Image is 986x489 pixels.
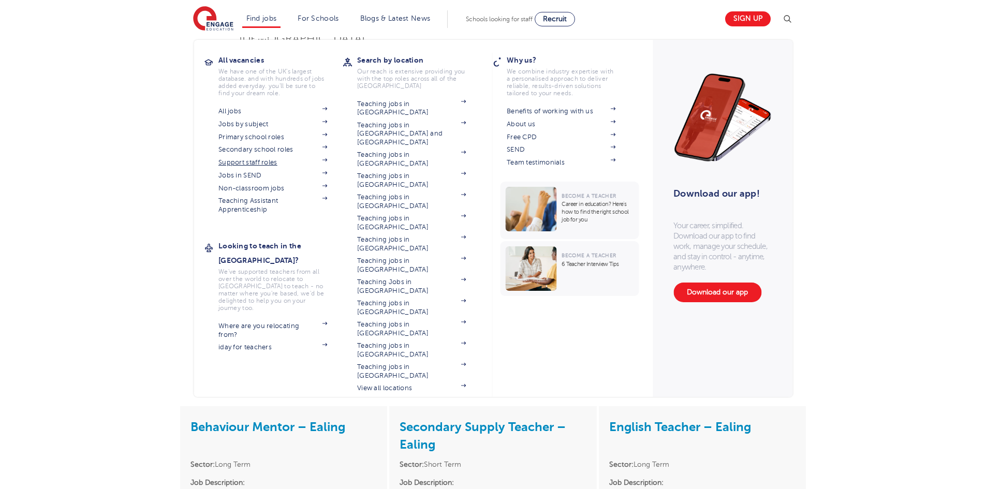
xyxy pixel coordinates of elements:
strong: Job Description: [190,479,245,486]
a: Teaching jobs in [GEOGRAPHIC_DATA] [357,235,466,253]
p: We combine industry expertise with a personalised approach to deliver reliable, results-driven so... [507,68,615,97]
a: Blogs & Latest News [360,14,431,22]
a: Find jobs [246,14,277,22]
a: Recruit [535,12,575,26]
a: All vacanciesWe have one of the UK's largest database. and with hundreds of jobs added everyday. ... [218,53,343,97]
p: We have one of the UK's largest database. and with hundreds of jobs added everyday. you'll be sur... [218,68,327,97]
span: Become a Teacher [562,193,616,199]
li: Long Term [190,458,377,470]
a: Teaching jobs in [GEOGRAPHIC_DATA] [357,320,466,337]
a: Teaching jobs in [GEOGRAPHIC_DATA] [357,342,466,359]
a: Jobs in SEND [218,171,327,180]
li: Short Term [400,458,586,470]
strong: Sector: [190,461,215,468]
a: Free CPD [507,133,615,141]
span: Schools looking for staff [466,16,533,23]
a: Search by locationOur reach is extensive providing you with the top roles across all of the [GEOG... [357,53,481,90]
a: Teaching jobs in [GEOGRAPHIC_DATA] [357,151,466,168]
strong: Sector: [400,461,424,468]
strong: Job Description: [609,479,664,486]
strong: Job Description: [400,479,454,486]
a: Secondary school roles [218,145,327,154]
a: Benefits of working with us [507,107,615,115]
h3: Looking to teach in the [GEOGRAPHIC_DATA]? [218,239,343,268]
a: All jobs [218,107,327,115]
a: Teaching Assistant Apprenticeship [218,197,327,214]
a: Jobs by subject [218,120,327,128]
a: About us [507,120,615,128]
h3: All vacancies [218,53,343,67]
a: Teaching jobs in [GEOGRAPHIC_DATA] [357,299,466,316]
p: 6 Teacher Interview Tips [562,260,634,268]
a: Teaching jobs in [GEOGRAPHIC_DATA] [357,172,466,189]
a: Teaching jobs in [GEOGRAPHIC_DATA] [357,193,466,210]
a: Teaching jobs in [GEOGRAPHIC_DATA] [357,100,466,117]
h3: Search by location [357,53,481,67]
a: Teaching jobs in [GEOGRAPHIC_DATA] [357,257,466,274]
a: Why us?We combine industry expertise with a personalised approach to deliver reliable, results-dr... [507,53,631,97]
a: Where are you relocating from? [218,322,327,339]
a: Behaviour Mentor – Ealing [190,420,345,434]
a: Teaching jobs in [GEOGRAPHIC_DATA] and [GEOGRAPHIC_DATA] [357,121,466,146]
p: We've supported teachers from all over the world to relocate to [GEOGRAPHIC_DATA] to teach - no m... [218,268,327,312]
li: Long Term [609,458,796,470]
a: Download our app [673,283,761,302]
p: Your career, simplified. Download our app to find work, manage your schedule, and stay in control... [673,220,772,272]
p: Our reach is extensive providing you with the top roles across all of the [GEOGRAPHIC_DATA] [357,68,466,90]
img: Engage Education [193,6,233,32]
a: Team testimonials [507,158,615,167]
a: Support staff roles [218,158,327,167]
span: Recruit [543,15,567,23]
strong: Sector: [609,461,634,468]
a: Become a TeacherCareer in education? Here’s how to find the right school job for you [500,182,641,239]
a: Sign up [725,11,771,26]
h3: Why us? [507,53,631,67]
a: English Teacher – Ealing [609,420,751,434]
a: Looking to teach in the [GEOGRAPHIC_DATA]?We've supported teachers from all over the world to rel... [218,239,343,312]
a: Teaching Jobs in [GEOGRAPHIC_DATA] [357,278,466,295]
a: For Schools [298,14,339,22]
span: Become a Teacher [562,253,616,258]
a: Teaching jobs in [GEOGRAPHIC_DATA] [357,214,466,231]
a: Teaching jobs in [GEOGRAPHIC_DATA] [357,363,466,380]
p: Career in education? Here’s how to find the right school job for you [562,200,634,224]
a: Become a Teacher6 Teacher Interview Tips [500,241,641,296]
a: Primary school roles [218,133,327,141]
a: iday for teachers [218,343,327,351]
a: SEND [507,145,615,154]
a: Secondary Supply Teacher – Ealing [400,420,566,452]
h3: Download our app! [673,182,767,205]
a: Non-classroom jobs [218,184,327,192]
a: View all locations [357,384,466,392]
